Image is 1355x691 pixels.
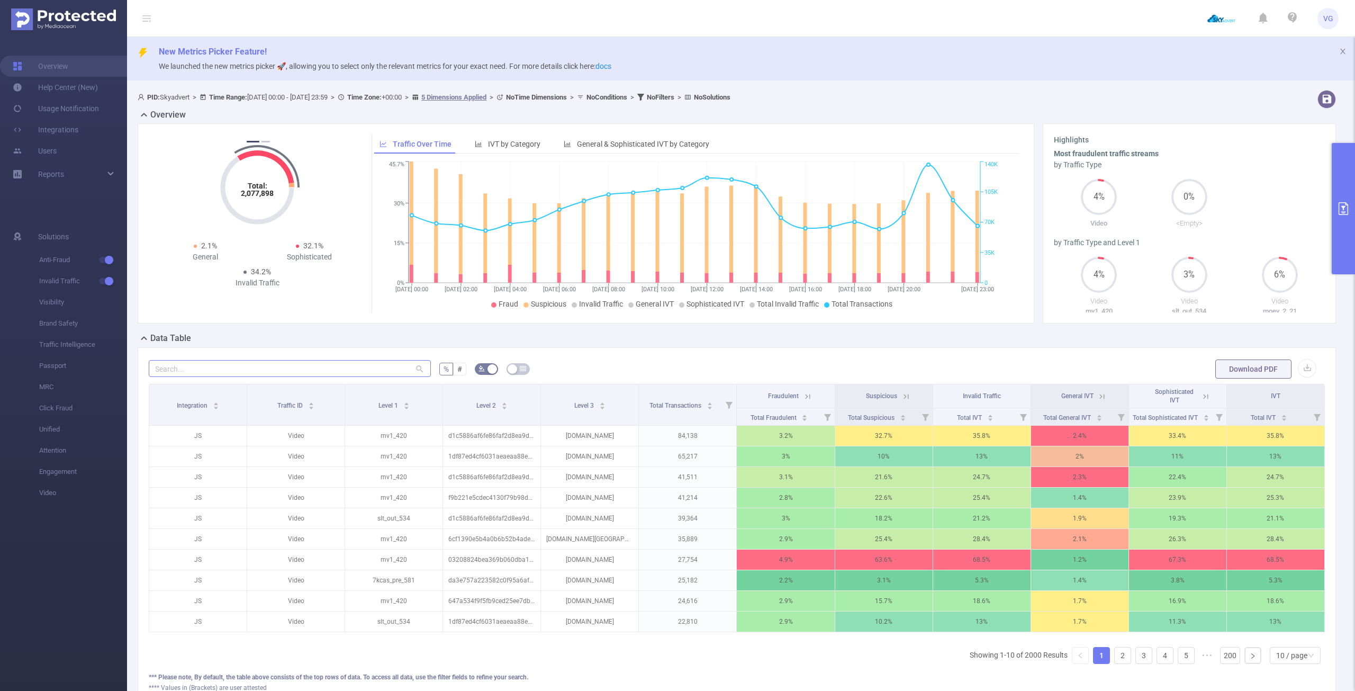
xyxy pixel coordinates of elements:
div: Sort [1096,413,1103,419]
p: 25.4% [835,529,933,549]
span: 34.2% [251,267,271,276]
p: 63.6% [835,550,933,570]
div: by Traffic Type [1054,159,1325,170]
span: IVT by Category [488,140,540,148]
tspan: 105K [984,189,998,195]
b: No Filters [647,93,674,101]
i: icon: caret-up [501,401,507,404]
p: 5.3% [1227,570,1324,590]
span: Fraudulent [768,392,799,400]
tspan: [DATE] 04:00 [494,286,527,293]
li: Next Page [1244,647,1261,664]
p: [DOMAIN_NAME] [541,426,638,446]
a: Users [13,140,57,161]
p: 3.1% [737,467,834,487]
b: Time Range: [209,93,247,101]
span: 3% [1171,271,1207,279]
p: 647a534f9f5fb9ced25ee7db57ef9c72 [443,591,540,611]
div: Sort [900,413,906,419]
p: [DOMAIN_NAME] [541,550,638,570]
p: 2.3% [1031,467,1128,487]
span: > [402,93,412,101]
span: Suspicious [531,300,566,308]
span: Suspicious [866,392,897,400]
p: 6cf1390e5b4a0b6b52b4ade9f2d9122a [443,529,540,549]
i: icon: caret-down [1097,417,1103,420]
span: Skyadvert [DATE] 00:00 - [DATE] 23:59 +00:00 [138,93,730,101]
tspan: [DATE] 10:00 [642,286,674,293]
span: Solutions [38,226,69,247]
tspan: 70K [984,219,995,226]
tspan: [DATE] 23:00 [961,286,994,293]
i: icon: caret-down [802,417,808,420]
p: 1.2% [1031,550,1128,570]
div: Sort [987,413,993,419]
p: 18.2% [835,508,933,528]
h3: Highlights [1054,134,1325,146]
i: icon: caret-up [599,401,605,404]
span: Traffic ID [277,402,304,409]
i: Filter menu [1114,408,1128,425]
div: Sort [501,401,508,407]
p: JS [149,550,247,570]
p: Video [1054,218,1144,229]
i: Filter menu [721,384,736,425]
span: New Metrics Picker Feature! [159,47,267,57]
span: Invalid Traffic [963,392,1001,400]
button: 2 [261,141,270,142]
i: icon: caret-up [1203,413,1209,416]
button: Download PDF [1215,360,1291,379]
p: 21.1% [1227,508,1324,528]
p: 2.9% [737,591,834,611]
span: Total IVT [957,414,983,421]
span: Invalid Traffic [39,271,127,292]
i: icon: bar-chart [475,140,482,148]
i: icon: line-chart [380,140,387,148]
span: Anti-Fraud [39,249,127,271]
tspan: Total: [248,182,267,190]
div: Sort [801,413,808,419]
i: icon: caret-up [1097,413,1103,416]
p: 24,616 [639,591,736,611]
p: 25.4% [933,488,1031,508]
span: Invalid Traffic [579,300,623,308]
b: No Conditions [586,93,627,101]
p: 3% [737,446,834,466]
p: moev_2_21 [1234,306,1325,317]
tspan: [DATE] 20:00 [888,286,920,293]
p: 84,138 [639,426,736,446]
p: 41,214 [639,488,736,508]
i: icon: user [138,94,147,101]
li: 2 [1114,647,1131,664]
p: Video [1234,296,1325,307]
b: Most fraudulent traffic streams [1054,149,1159,158]
tspan: 35K [984,249,995,256]
i: icon: caret-down [707,405,712,408]
p: 22.6% [835,488,933,508]
p: 1df87ed4cf6031aeaeaa88e2feda833e [443,446,540,466]
p: 22.4% [1129,467,1226,487]
span: Level 1 [378,402,400,409]
span: Total General IVT [1043,414,1092,421]
p: 25.3% [1227,488,1324,508]
p: [DOMAIN_NAME] [541,508,638,528]
i: Filter menu [918,408,933,425]
span: > [486,93,496,101]
i: icon: left [1077,652,1083,659]
span: Traffic Over Time [393,140,451,148]
i: icon: down [1308,652,1314,660]
span: General IVT [1061,392,1094,400]
p: 27,754 [639,550,736,570]
p: 67.3% [1129,550,1226,570]
span: Engagement [39,461,127,482]
i: icon: caret-up [1281,413,1287,416]
a: 1 [1094,648,1109,663]
div: Sophisticated [257,252,362,263]
p: [DOMAIN_NAME] [541,591,638,611]
p: Video [247,591,345,611]
img: Protected Media [11,8,116,30]
p: 21.2% [933,508,1031,528]
p: JS [149,446,247,466]
i: icon: caret-up [900,413,906,416]
p: [DOMAIN_NAME] [541,488,638,508]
